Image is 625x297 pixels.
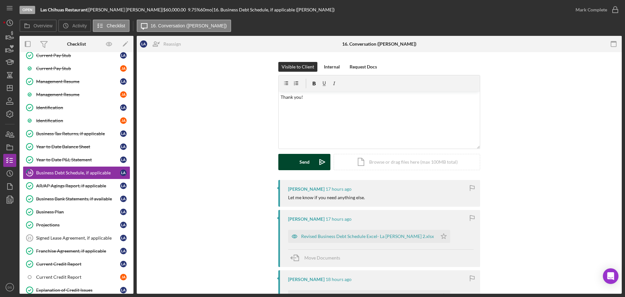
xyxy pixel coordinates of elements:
[281,94,478,101] p: Thank you!
[212,7,335,12] div: | 16. Business Debt Schedule, if applicable ([PERSON_NAME])
[200,7,212,12] div: 60 mo
[23,88,130,101] a: Management ResumeJA
[120,156,127,163] div: L A
[36,92,120,97] div: Management Resume
[20,20,57,32] button: Overview
[23,218,130,231] a: ProjectionsLA
[120,91,127,98] div: J A
[120,117,127,124] div: J A
[120,170,127,176] div: L A
[36,288,120,293] div: Explanation of Credit Issues
[120,196,127,202] div: L A
[36,157,120,162] div: Year to Date P&L Statement
[93,20,130,32] button: Checklist
[23,127,130,140] a: Business Tax Returns, if applicableLA
[299,154,310,170] div: Send
[151,23,227,28] label: 16. Conversation ([PERSON_NAME])
[23,75,130,88] a: Management ResumeLA
[23,101,130,114] a: IdentificationLA
[36,183,120,188] div: AR/AP Agings Report, if applicable
[288,230,450,243] button: Revised Business Debt Schedule Excel- La [PERSON_NAME] 2.xlsx
[282,62,314,72] div: Visible to Client
[23,205,130,218] a: Business PlanLA
[28,171,32,175] tspan: 16
[36,79,120,84] div: Management Resume
[278,62,317,72] button: Visible to Client
[137,37,187,51] button: LAReassign
[23,62,130,75] a: Current Pay StubJA
[346,62,380,72] button: Request Docs
[120,287,127,293] div: L A
[36,261,120,267] div: Current Credit Report
[288,277,325,282] div: [PERSON_NAME]
[120,235,127,241] div: L A
[120,222,127,228] div: L A
[67,41,86,47] div: Checklist
[120,78,127,85] div: L A
[120,261,127,267] div: L A
[350,62,377,72] div: Request Docs
[23,245,130,258] a: Franchise Agreement, if applicableLA
[36,53,120,58] div: Current Pay Stub
[36,105,120,110] div: Identification
[23,114,130,127] a: IdentificationJA
[36,275,120,280] div: Current Credit Report
[40,7,87,12] b: Las Chihuas Restaurant
[36,209,120,215] div: Business Plan
[288,186,325,192] div: [PERSON_NAME]
[301,234,434,239] div: Revised Business Debt Schedule Excel- La [PERSON_NAME] 2.xlsx
[140,40,147,48] div: L A
[3,281,16,294] button: DS
[326,216,352,222] time: 2025-08-18 22:26
[288,250,347,266] button: Move Documents
[23,166,130,179] a: 16Business Debt Schedule, if applicableLA
[120,274,127,280] div: J A
[40,7,89,12] div: |
[23,231,130,245] a: 21Signed Lease Agreement, if applicableLA
[23,179,130,192] a: AR/AP Agings Report, if applicableLA
[120,130,127,137] div: L A
[120,209,127,215] div: L A
[34,23,52,28] label: Overview
[324,62,340,72] div: Internal
[36,235,120,241] div: Signed Lease Agreement, if applicable
[107,23,125,28] label: Checklist
[36,66,120,71] div: Current Pay Stub
[28,236,32,240] tspan: 21
[23,192,130,205] a: Business Bank Statements, if availableLA
[23,153,130,166] a: Year to Date P&L StatementLA
[23,140,130,153] a: Year to Date Balance SheetLA
[23,284,130,297] a: Explanation of Credit IssuesLA
[23,271,130,284] a: Current Credit ReportJA
[23,258,130,271] a: Current Credit ReportLA
[36,170,120,175] div: Business Debt Schedule, if applicable
[89,7,163,12] div: [PERSON_NAME] [PERSON_NAME] |
[120,65,127,72] div: J A
[603,268,618,284] div: Open Intercom Messenger
[321,62,343,72] button: Internal
[36,222,120,228] div: Projections
[36,144,120,149] div: Year to Date Balance Sheet
[326,186,352,192] time: 2025-08-18 22:28
[304,255,340,260] span: Move Documents
[342,41,416,47] div: 16. Conversation ([PERSON_NAME])
[326,277,352,282] time: 2025-08-18 21:53
[288,216,325,222] div: [PERSON_NAME]
[120,52,127,59] div: L A
[120,183,127,189] div: L A
[20,6,35,14] div: Open
[7,286,12,289] text: DS
[72,23,87,28] label: Activity
[278,154,330,170] button: Send
[137,20,231,32] button: 16. Conversation ([PERSON_NAME])
[36,248,120,254] div: Franchise Agreement, if applicable
[36,196,120,201] div: Business Bank Statements, if available
[36,131,120,136] div: Business Tax Returns, if applicable
[120,104,127,111] div: L A
[163,7,188,12] div: $60,000.00
[120,248,127,254] div: L A
[288,195,365,200] div: Let me know if you need anything else.
[23,49,130,62] a: Current Pay StubLA
[120,143,127,150] div: L A
[576,3,607,16] div: Mark Complete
